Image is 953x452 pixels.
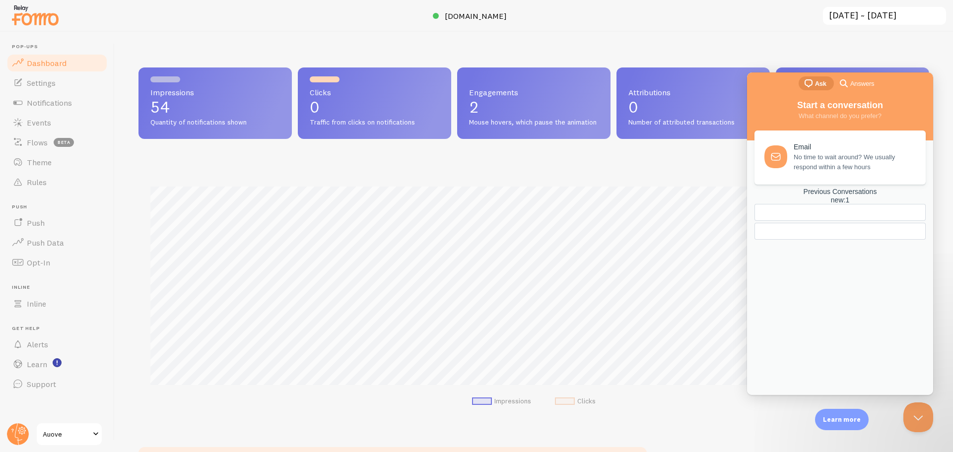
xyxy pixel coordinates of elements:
svg: <p>Watch New Feature Tutorials!</p> [53,358,62,367]
a: Learn [6,354,108,374]
span: Quantity of notifications shown [150,118,280,127]
span: Clicks [310,88,439,96]
a: Rules [6,172,108,192]
span: Push [12,204,108,210]
div: Learn more [815,409,869,430]
span: Flows [27,137,48,147]
img: fomo-relay-logo-orange.svg [10,2,60,28]
a: Notifications [6,93,108,113]
span: Theme [27,157,52,167]
span: Pop-ups [12,44,108,50]
p: 0 [310,99,439,115]
span: Notifications [27,98,72,108]
span: Attributions [628,88,758,96]
a: Support [6,374,108,394]
span: Push [27,218,45,228]
span: Inline [27,299,46,309]
a: Alerts [6,334,108,354]
span: Opt-In [27,258,50,267]
a: Opt-In [6,253,108,272]
span: Auove [43,428,90,440]
span: Get Help [12,325,108,332]
a: Push Data [6,233,108,253]
span: Impressions [150,88,280,96]
a: Inline [6,294,108,314]
span: Learn [27,359,47,369]
a: Push [6,213,108,233]
p: 54 [150,99,280,115]
iframe: Help Scout Beacon - Live Chat, Contact Form, and Knowledge Base [747,72,933,395]
a: Theme [6,152,108,172]
span: Engagements [469,88,599,96]
p: Learn more [823,415,861,424]
a: Dashboard [6,53,108,73]
span: Traffic from clicks on notifications [310,118,439,127]
a: Events [6,113,108,132]
span: beta [54,138,74,147]
span: Mouse hovers, which pause the animation [469,118,599,127]
span: Dashboard [27,58,67,68]
iframe: Help Scout Beacon - Close [903,402,933,432]
p: 0 [628,99,758,115]
span: Rules [27,177,47,187]
span: Alerts [27,339,48,349]
span: Events [27,118,51,128]
span: Number of attributed transactions [628,118,758,127]
li: Clicks [555,397,596,406]
li: Impressions [472,397,531,406]
a: Auove [36,422,103,446]
span: Settings [27,78,56,88]
a: Flows beta [6,132,108,152]
span: Push Data [27,238,64,248]
span: Support [27,379,56,389]
p: 2 [469,99,599,115]
a: Settings [6,73,108,93]
span: Inline [12,284,108,291]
